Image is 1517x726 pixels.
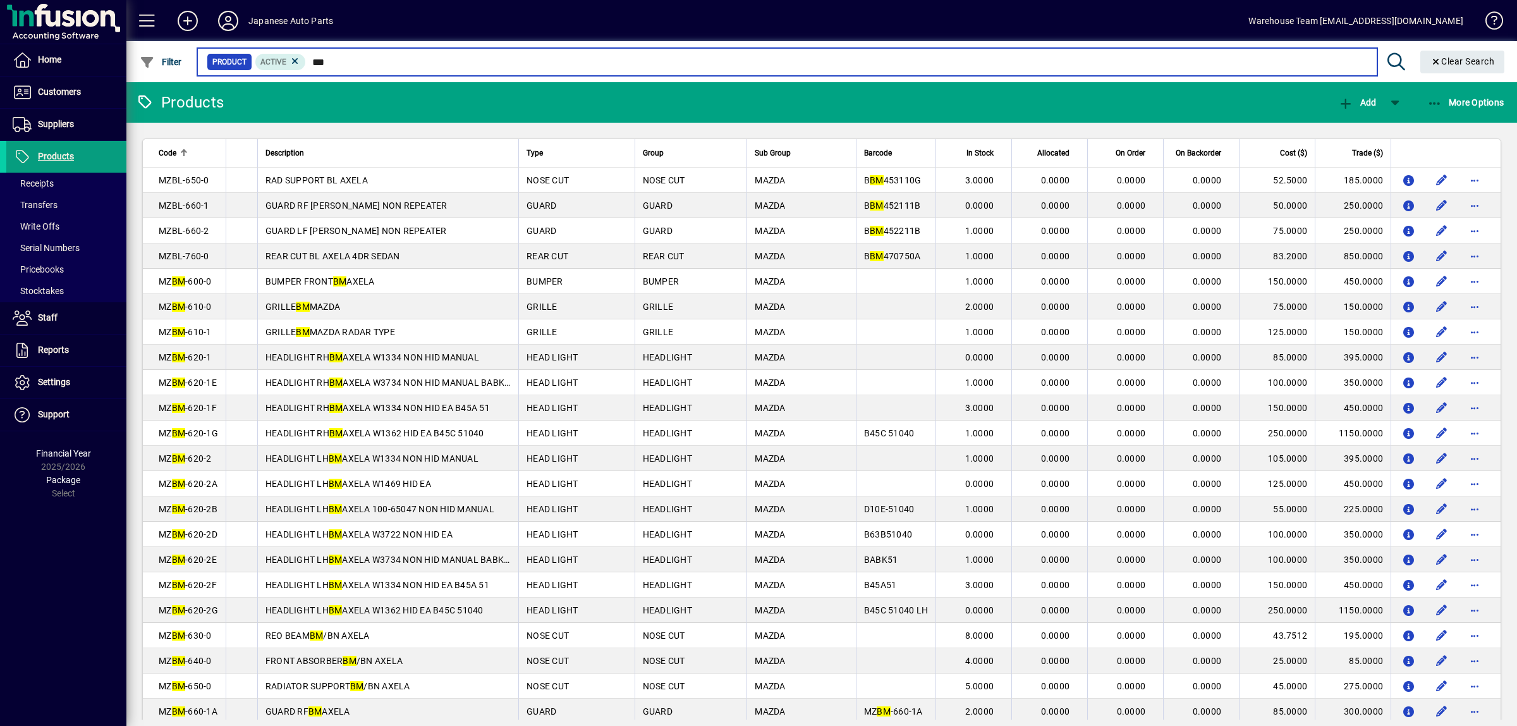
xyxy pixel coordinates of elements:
[1315,395,1391,421] td: 450.0000
[265,479,431,489] span: HEADLIGHT LH AXELA W1469 HID EA
[1239,395,1315,421] td: 150.0000
[140,57,182,67] span: Filter
[13,178,54,188] span: Receipts
[172,302,186,312] em: BM
[643,146,740,160] div: Group
[1117,175,1146,185] span: 0.0000
[1335,91,1379,114] button: Add
[1117,403,1146,413] span: 0.0000
[643,504,692,514] span: HEADLIGHT
[329,352,343,362] em: BM
[527,146,543,160] span: Type
[1352,146,1383,160] span: Trade ($)
[1041,403,1070,413] span: 0.0000
[755,327,785,337] span: MAZDA
[1117,428,1146,438] span: 0.0000
[1465,297,1485,317] button: More options
[159,504,217,514] span: MZ -620-2B
[944,146,1005,160] div: In Stock
[1041,479,1070,489] span: 0.0000
[1465,448,1485,469] button: More options
[13,264,64,274] span: Pricebooks
[1041,226,1070,236] span: 0.0000
[159,352,212,362] span: MZ -620-1
[965,276,994,286] span: 1.0000
[864,428,915,438] span: B45C 51040
[6,280,126,302] a: Stocktakes
[136,92,224,113] div: Products
[1193,302,1222,312] span: 0.0000
[1432,195,1452,216] button: Edit
[329,504,343,514] em: BM
[1465,625,1485,646] button: More options
[1465,347,1485,367] button: More options
[265,251,400,261] span: REAR CUT BL AXELA 4DR SEDAN
[864,200,921,211] span: B 452111B
[172,479,186,489] em: BM
[172,529,186,539] em: BM
[1117,226,1146,236] span: 0.0000
[1171,146,1233,160] div: On Backorder
[755,146,848,160] div: Sub Group
[265,428,484,438] span: HEADLIGHT RH AXELA W1362 HID EA B45C 51040
[13,243,80,253] span: Serial Numbers
[1041,276,1070,286] span: 0.0000
[643,453,692,464] span: HEADLIGHT
[1193,226,1222,236] span: 0.0000
[159,453,212,464] span: MZ -620-2
[1117,352,1146,362] span: 0.0000
[1239,496,1315,522] td: 55.0000
[870,251,884,261] em: BM
[1037,146,1069,160] span: Allocated
[965,352,994,362] span: 0.0000
[755,175,785,185] span: MAZDA
[755,146,791,160] span: Sub Group
[1193,504,1222,514] span: 0.0000
[864,504,915,514] span: D10E-51040
[1338,97,1376,108] span: Add
[38,119,74,129] span: Suppliers
[1465,195,1485,216] button: More options
[1280,146,1307,160] span: Cost ($)
[527,251,568,261] span: REAR CUT
[965,428,994,438] span: 1.0000
[527,146,626,160] div: Type
[265,327,395,337] span: GRILLE MAZDA RADAR TYPE
[1239,421,1315,446] td: 250.0000
[1465,575,1485,595] button: More options
[1432,550,1452,570] button: Edit
[1176,146,1221,160] span: On Backorder
[755,403,785,413] span: MAZDA
[1432,701,1452,722] button: Edit
[1116,146,1145,160] span: On Order
[1465,600,1485,620] button: More options
[13,221,59,231] span: Write Offs
[1041,453,1070,464] span: 0.0000
[643,200,673,211] span: GUARD
[172,428,186,438] em: BM
[1193,479,1222,489] span: 0.0000
[643,378,692,388] span: HEADLIGHT
[1432,676,1452,696] button: Edit
[6,44,126,76] a: Home
[172,352,186,362] em: BM
[527,479,578,489] span: HEAD LIGHT
[1117,378,1146,388] span: 0.0000
[527,428,578,438] span: HEAD LIGHT
[1020,146,1081,160] div: Allocated
[527,302,557,312] span: GRILLE
[1193,251,1222,261] span: 0.0000
[1239,168,1315,193] td: 52.5000
[1041,251,1070,261] span: 0.0000
[1432,499,1452,519] button: Edit
[212,56,247,68] span: Product
[755,378,785,388] span: MAZDA
[1315,446,1391,471] td: 395.0000
[864,251,921,261] span: B 470750A
[1315,319,1391,345] td: 150.0000
[159,226,209,236] span: MZBL-660-2
[1465,372,1485,393] button: More options
[6,109,126,140] a: Suppliers
[527,352,578,362] span: HEAD LIGHT
[1315,269,1391,294] td: 450.0000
